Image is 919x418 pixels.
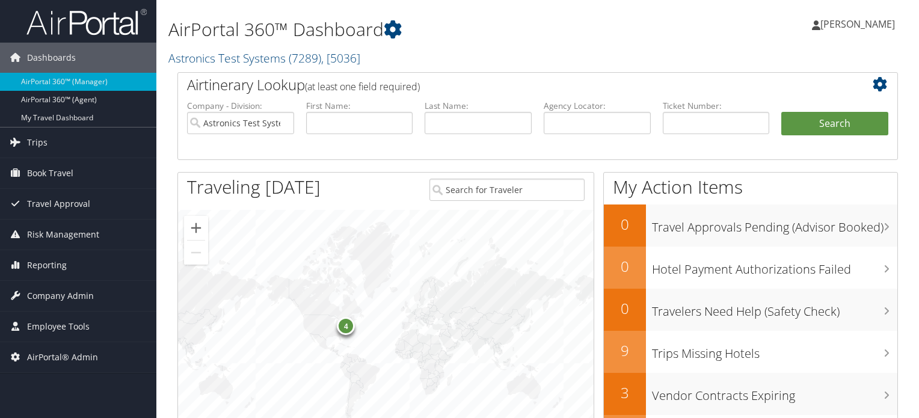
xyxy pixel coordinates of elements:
[184,216,208,240] button: Zoom in
[604,340,646,361] h2: 9
[337,317,355,335] div: 4
[544,100,651,112] label: Agency Locator:
[604,256,646,277] h2: 0
[289,50,321,66] span: ( 7289 )
[187,75,828,95] h2: Airtinerary Lookup
[604,373,897,415] a: 3Vendor Contracts Expiring
[26,8,147,36] img: airportal-logo.png
[604,214,646,235] h2: 0
[604,383,646,403] h2: 3
[429,179,585,201] input: Search for Traveler
[604,247,897,289] a: 0Hotel Payment Authorizations Failed
[27,189,90,219] span: Travel Approval
[305,80,420,93] span: (at least one field required)
[187,100,294,112] label: Company - Division:
[27,43,76,73] span: Dashboards
[652,339,897,362] h3: Trips Missing Hotels
[604,174,897,200] h1: My Action Items
[652,381,897,404] h3: Vendor Contracts Expiring
[27,312,90,342] span: Employee Tools
[812,6,907,42] a: [PERSON_NAME]
[27,128,48,158] span: Trips
[604,204,897,247] a: 0Travel Approvals Pending (Advisor Booked)
[652,255,897,278] h3: Hotel Payment Authorizations Failed
[781,112,888,136] button: Search
[321,50,360,66] span: , [ 5036 ]
[27,281,94,311] span: Company Admin
[820,17,895,31] span: [PERSON_NAME]
[652,213,897,236] h3: Travel Approvals Pending (Advisor Booked)
[604,331,897,373] a: 9Trips Missing Hotels
[604,289,897,331] a: 0Travelers Need Help (Safety Check)
[652,297,897,320] h3: Travelers Need Help (Safety Check)
[27,250,67,280] span: Reporting
[168,50,360,66] a: Astronics Test Systems
[168,17,661,42] h1: AirPortal 360™ Dashboard
[604,298,646,319] h2: 0
[27,342,98,372] span: AirPortal® Admin
[425,100,532,112] label: Last Name:
[663,100,770,112] label: Ticket Number:
[187,174,321,200] h1: Traveling [DATE]
[27,158,73,188] span: Book Travel
[306,100,413,112] label: First Name:
[27,220,99,250] span: Risk Management
[184,241,208,265] button: Zoom out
